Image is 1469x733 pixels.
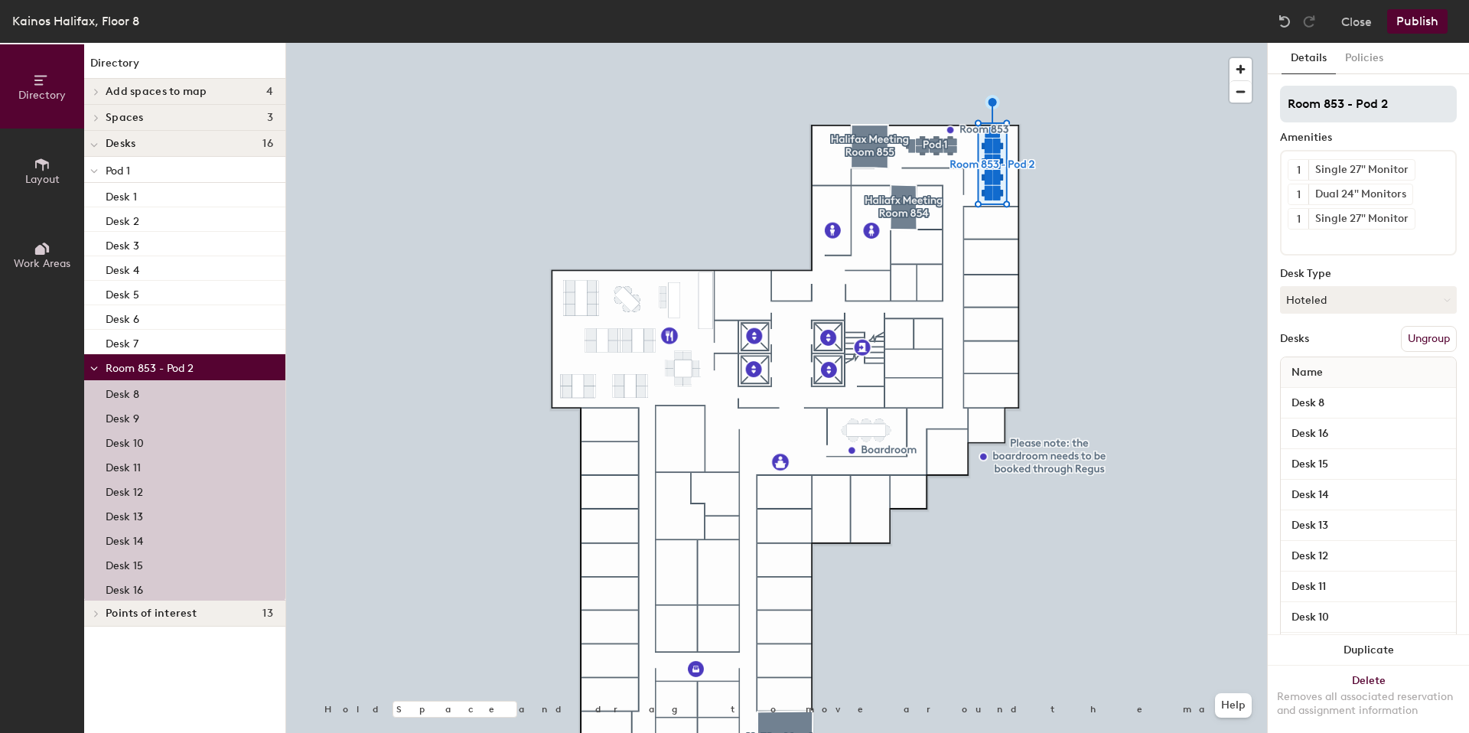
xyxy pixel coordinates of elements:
[106,235,139,252] p: Desk 3
[1280,286,1457,314] button: Hoteled
[106,579,143,597] p: Desk 16
[1280,132,1457,144] div: Amenities
[106,506,143,523] p: Desk 13
[106,259,139,277] p: Desk 4
[84,55,285,79] h1: Directory
[1284,454,1453,475] input: Unnamed desk
[106,481,143,499] p: Desk 12
[1297,211,1301,227] span: 1
[106,165,130,178] span: Pod 1
[1336,43,1392,74] button: Policies
[1284,393,1453,414] input: Unnamed desk
[1284,423,1453,445] input: Unnamed desk
[1268,635,1469,666] button: Duplicate
[1341,9,1372,34] button: Close
[106,284,139,301] p: Desk 5
[1284,576,1453,598] input: Unnamed desk
[1284,515,1453,536] input: Unnamed desk
[14,257,70,270] span: Work Areas
[1288,160,1308,180] button: 1
[25,173,60,186] span: Layout
[1401,326,1457,352] button: Ungroup
[106,112,144,124] span: Spaces
[1308,209,1415,229] div: Single 27" Monitor
[1277,14,1292,29] img: Undo
[106,555,143,572] p: Desk 15
[1284,484,1453,506] input: Unnamed desk
[106,210,139,228] p: Desk 2
[106,138,135,150] span: Desks
[267,112,273,124] span: 3
[1268,666,1469,733] button: DeleteRemoves all associated reservation and assignment information
[106,86,207,98] span: Add spaces to map
[106,333,138,350] p: Desk 7
[1308,160,1415,180] div: Single 27" Monitor
[1284,359,1331,386] span: Name
[106,408,139,425] p: Desk 9
[262,138,273,150] span: 16
[106,186,137,204] p: Desk 1
[1284,607,1453,628] input: Unnamed desk
[106,432,144,450] p: Desk 10
[266,86,273,98] span: 4
[1297,162,1301,178] span: 1
[1284,546,1453,567] input: Unnamed desk
[1387,9,1448,34] button: Publish
[106,383,139,401] p: Desk 8
[106,608,197,620] span: Points of interest
[106,530,143,548] p: Desk 14
[1297,187,1301,203] span: 1
[262,608,273,620] span: 13
[12,11,139,31] div: Kainos Halifax, Floor 8
[1215,693,1252,718] button: Help
[106,308,139,326] p: Desk 6
[1301,14,1317,29] img: Redo
[106,457,141,474] p: Desk 11
[1280,268,1457,280] div: Desk Type
[1288,209,1308,229] button: 1
[1282,43,1336,74] button: Details
[1277,690,1460,718] div: Removes all associated reservation and assignment information
[1280,333,1309,345] div: Desks
[1288,184,1308,204] button: 1
[1308,184,1412,204] div: Dual 24" Monitors
[18,89,66,102] span: Directory
[106,362,194,375] span: Room 853 - Pod 2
